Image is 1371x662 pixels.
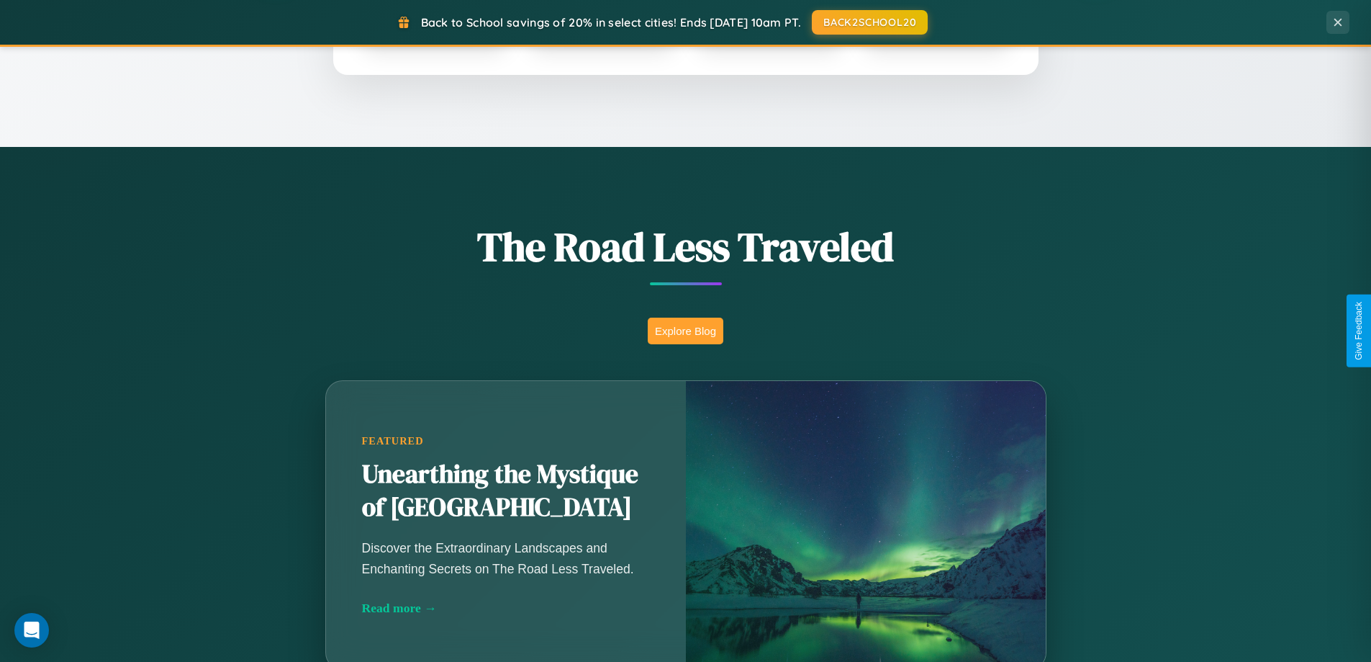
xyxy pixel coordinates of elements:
[812,10,928,35] button: BACK2SCHOOL20
[362,458,650,524] h2: Unearthing the Mystique of [GEOGRAPHIC_DATA]
[362,538,650,578] p: Discover the Extraordinary Landscapes and Enchanting Secrets on The Road Less Traveled.
[421,15,801,30] span: Back to School savings of 20% in select cities! Ends [DATE] 10am PT.
[254,219,1118,274] h1: The Road Less Traveled
[648,318,723,344] button: Explore Blog
[362,601,650,616] div: Read more →
[14,613,49,648] div: Open Intercom Messenger
[362,435,650,447] div: Featured
[1354,302,1364,360] div: Give Feedback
